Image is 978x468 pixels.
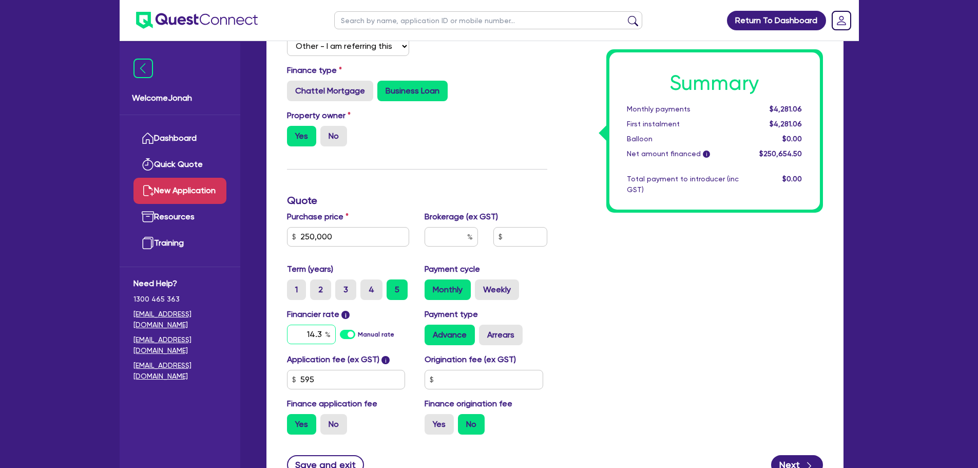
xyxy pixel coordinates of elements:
span: 1300 465 363 [133,294,226,305]
span: i [703,151,710,158]
a: [EMAIL_ADDRESS][DOMAIN_NAME] [133,334,226,356]
span: $250,654.50 [759,149,802,158]
div: First instalment [619,119,746,129]
span: Need Help? [133,277,226,290]
label: 1 [287,279,306,300]
label: Yes [287,414,316,435]
label: No [320,126,347,146]
label: Weekly [475,279,519,300]
label: Finance type [287,64,342,77]
label: Application fee (ex GST) [287,353,379,366]
h3: Quote [287,194,547,207]
a: [EMAIL_ADDRESS][DOMAIN_NAME] [133,360,226,382]
label: 2 [310,279,331,300]
label: Monthly [425,279,471,300]
span: Welcome Jonah [132,92,228,104]
a: New Application [133,178,226,204]
a: Dropdown toggle [828,7,855,34]
img: new-application [142,184,154,197]
label: Manual rate [358,330,394,339]
label: Chattel Mortgage [287,81,373,101]
div: Monthly payments [619,104,746,115]
label: Financier rate [287,308,350,321]
label: No [320,414,347,435]
a: Quick Quote [133,152,226,178]
a: Return To Dashboard [727,11,826,30]
label: Purchase price [287,211,349,223]
label: No [458,414,485,435]
span: $0.00 [782,135,802,143]
img: icon-menu-close [133,59,153,78]
label: 5 [387,279,408,300]
label: Finance origination fee [425,398,512,410]
div: Net amount financed [619,148,746,159]
div: Total payment to introducer (inc GST) [619,174,746,195]
a: Training [133,230,226,256]
span: $4,281.06 [770,120,802,128]
img: quick-quote [142,158,154,171]
input: Search by name, application ID or mobile number... [334,11,642,29]
a: [EMAIL_ADDRESS][DOMAIN_NAME] [133,309,226,330]
label: Origination fee (ex GST) [425,353,516,366]
label: Brokerage (ex GST) [425,211,498,223]
h1: Summary [627,71,802,96]
label: Yes [425,414,454,435]
span: $0.00 [782,175,802,183]
span: i [381,356,390,364]
img: training [142,237,154,249]
label: Arrears [479,325,523,345]
label: Yes [287,126,316,146]
a: Dashboard [133,125,226,152]
a: Resources [133,204,226,230]
span: i [341,311,350,319]
span: $4,281.06 [770,105,802,113]
img: quest-connect-logo-blue [136,12,258,29]
img: resources [142,211,154,223]
label: 3 [335,279,356,300]
label: Advance [425,325,475,345]
div: Balloon [619,134,746,144]
label: Property owner [287,109,351,122]
label: Payment cycle [425,263,480,275]
label: Business Loan [377,81,448,101]
label: Finance application fee [287,398,377,410]
label: Payment type [425,308,478,321]
label: 4 [360,279,382,300]
label: Term (years) [287,263,333,275]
